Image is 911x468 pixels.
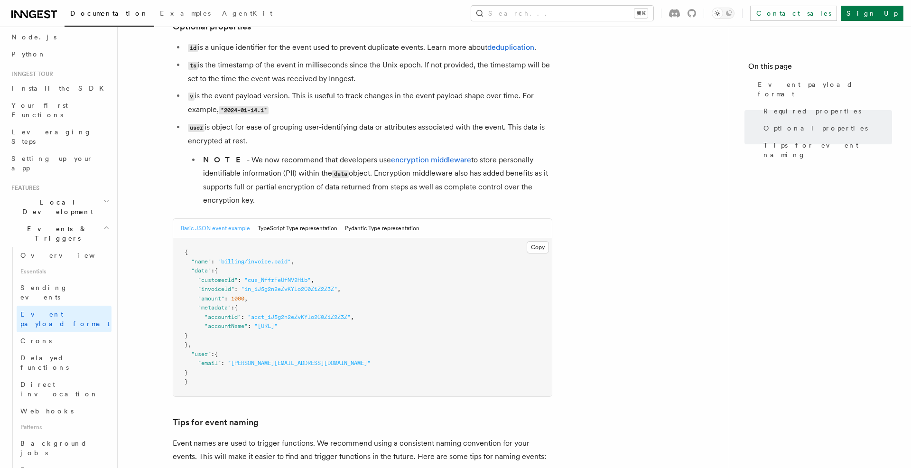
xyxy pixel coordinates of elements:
[750,6,837,21] a: Contact sales
[17,279,112,306] a: Sending events
[185,369,188,376] span: }
[345,219,419,238] button: Pydantic Type representation
[211,258,214,265] span: :
[191,351,211,357] span: "user"
[11,155,93,172] span: Setting up your app
[337,286,341,292] span: ,
[8,150,112,177] a: Setting up your app
[17,349,112,376] a: Delayed functions
[8,220,112,247] button: Events & Triggers
[17,435,112,461] a: Background jobs
[332,170,349,178] code: data
[471,6,653,21] button: Search...⌘K
[760,120,892,137] a: Optional properties
[8,28,112,46] a: Node.js
[17,402,112,420] a: Webhooks
[185,249,188,255] span: {
[634,9,648,18] kbd: ⌘K
[8,70,53,78] span: Inngest tour
[11,84,110,92] span: Install the SDK
[291,258,294,265] span: ,
[20,284,68,301] span: Sending events
[391,155,471,164] a: encryption middleware
[20,407,74,415] span: Webhooks
[228,360,371,366] span: "[PERSON_NAME][EMAIL_ADDRESS][DOMAIN_NAME]"
[8,97,112,123] a: Your first Functions
[841,6,903,21] a: Sign Up
[20,381,98,398] span: Direct invocation
[17,332,112,349] a: Crons
[191,267,211,274] span: "data"
[241,314,244,320] span: :
[17,376,112,402] a: Direct invocation
[205,323,248,329] span: "accountName"
[198,286,234,292] span: "invoiceId"
[241,286,337,292] span: "in_1J5g2n2eZvKYlo2C0Z1Z2Z3Z"
[8,194,112,220] button: Local Development
[185,89,552,117] li: is the event payload version. This is useful to track changes in the event payload shape over tim...
[11,102,68,119] span: Your first Functions
[198,304,231,311] span: "metadata"
[188,93,195,101] code: v
[11,33,56,41] span: Node.js
[203,155,247,164] strong: NOTE
[11,50,46,58] span: Python
[200,153,552,207] li: - We now recommend that developers use to store personally identifiable information (PII) within ...
[8,197,103,216] span: Local Development
[17,306,112,332] a: Event payload format
[185,332,188,339] span: }
[763,123,868,133] span: Optional properties
[188,341,191,348] span: ,
[712,8,734,19] button: Toggle dark mode
[198,295,224,302] span: "amount"
[763,140,892,159] span: Tips for event naming
[238,277,241,283] span: :
[214,267,218,274] span: {
[185,41,552,55] li: is a unique identifier for the event used to prevent duplicate events. Learn more about .
[231,304,234,311] span: :
[216,3,278,26] a: AgentKit
[754,76,892,103] a: Event payload format
[8,224,103,243] span: Events & Triggers
[221,360,224,366] span: :
[191,258,211,265] span: "name"
[198,277,238,283] span: "customerId"
[173,416,259,429] a: Tips for event naming
[11,128,92,145] span: Leveraging Steps
[8,184,39,192] span: Features
[248,314,351,320] span: "acct_1J5g2n2eZvKYlo2C0Z1Z2Z3Z"
[763,106,861,116] span: Required properties
[760,103,892,120] a: Required properties
[198,360,221,366] span: "email"
[154,3,216,26] a: Examples
[20,337,52,345] span: Crons
[211,351,214,357] span: :
[311,277,314,283] span: ,
[8,123,112,150] a: Leveraging Steps
[185,341,188,348] span: }
[20,440,87,457] span: Background jobs
[185,58,552,85] li: is the timestamp of the event in milliseconds since the Unix epoch. If not provided, the timestam...
[760,137,892,163] a: Tips for event naming
[351,314,354,320] span: ,
[17,264,112,279] span: Essentials
[219,106,269,114] code: "2024-01-14.1"
[188,62,198,70] code: ts
[205,314,241,320] span: "accountId"
[248,323,251,329] span: :
[17,247,112,264] a: Overview
[185,378,188,385] span: }
[222,9,272,17] span: AgentKit
[258,219,337,238] button: TypeScript Type representation
[17,420,112,435] span: Patterns
[20,310,110,328] span: Event payload format
[234,286,238,292] span: :
[231,295,244,302] span: 1000
[254,323,278,329] span: "[URL]"
[160,9,211,17] span: Examples
[244,277,311,283] span: "cus_NffrFeUfNV2Hib"
[188,124,205,132] code: user
[234,304,238,311] span: {
[8,46,112,63] a: Python
[527,241,549,253] button: Copy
